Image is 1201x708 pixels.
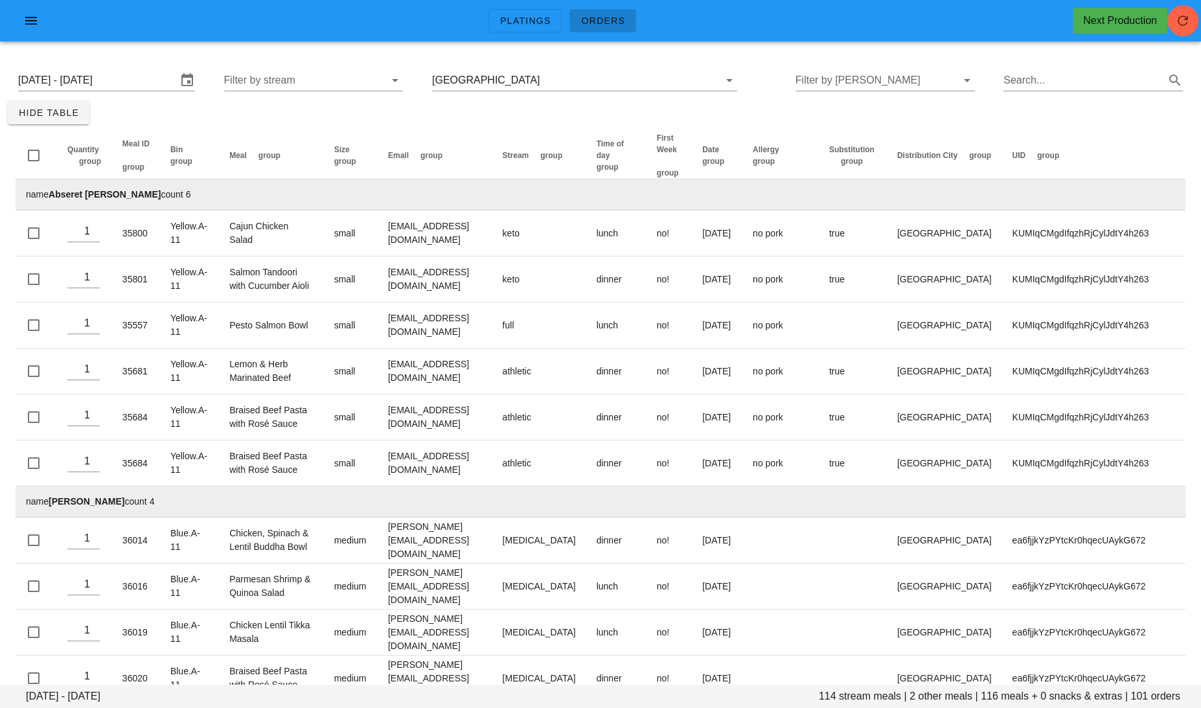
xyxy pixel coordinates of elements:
[819,257,887,303] td: true
[692,656,742,702] td: [DATE]
[1002,564,1185,610] td: ea6fjjkYzPYtcKr0hqecUAykG672
[122,163,144,172] span: group
[112,440,160,486] td: 35684
[388,151,409,160] span: Email
[492,610,586,656] td: [MEDICAL_DATA]
[324,440,378,486] td: small
[819,394,887,440] td: true
[378,440,492,486] td: [EMAIL_ADDRESS][DOMAIN_NAME]
[378,656,492,702] td: [PERSON_NAME][EMAIL_ADDRESS][DOMAIN_NAME]
[1012,151,1026,160] span: UID
[324,132,378,179] th: Size: Not sorted. Activate to sort ascending.
[1002,518,1185,564] td: ea6fjjkYzPYtcKr0hqecUAykG672
[1002,348,1185,394] td: KUMIqCMgdIfqzhRjCylJdtY4h263
[586,656,646,702] td: dinner
[657,133,677,154] span: First Week
[753,157,775,166] span: group
[324,394,378,440] td: small
[219,610,324,656] td: Chicken Lentil Tikka Masala
[160,656,219,702] td: Blue.A-11
[887,257,1002,303] td: [GEOGRAPHIC_DATA]
[378,257,492,303] td: [EMAIL_ADDRESS][DOMAIN_NAME]
[334,145,350,154] span: Size
[742,440,819,486] td: no pork
[492,257,586,303] td: keto
[692,610,742,656] td: [DATE]
[646,257,692,303] td: no!
[112,656,160,702] td: 36020
[887,656,1002,702] td: [GEOGRAPHIC_DATA]
[646,394,692,440] td: no!
[492,656,586,702] td: [MEDICAL_DATA]
[1002,303,1185,348] td: KUMIqCMgdIfqzhRjCylJdtY4h263
[580,16,625,26] span: Orders
[692,440,742,486] td: [DATE]
[224,70,404,91] div: Filter by stream
[378,132,492,179] th: Email: Not sorted. Activate to sort ascending.
[1002,257,1185,303] td: KUMIqCMgdIfqzhRjCylJdtY4h263
[829,145,875,154] span: Substitution
[597,139,624,160] span: Time of day
[112,564,160,610] td: 36016
[258,151,280,160] span: group
[1002,656,1185,702] td: ea6fjjkYzPYtcKr0hqecUAykG672
[692,132,742,179] th: Date: Not sorted. Activate to sort ascending.
[499,16,551,26] span: Platings
[742,132,819,179] th: Allergy: Not sorted. Activate to sort ascending.
[160,610,219,656] td: Blue.A-11
[1002,394,1185,440] td: KUMIqCMgdIfqzhRjCylJdtY4h263
[586,211,646,257] td: lunch
[646,564,692,610] td: no!
[219,394,324,440] td: Braised Beef Pasta with Rosé Sauce
[420,151,442,160] span: group
[324,610,378,656] td: medium
[692,211,742,257] td: [DATE]
[79,157,101,166] span: group
[657,168,679,177] span: group
[887,440,1002,486] td: [GEOGRAPHIC_DATA]
[229,151,247,160] span: Meal
[8,101,89,124] button: Hide Table
[57,132,112,179] th: Quantity: Not sorted. Activate to sort ascending.
[586,257,646,303] td: dinner
[503,151,529,160] span: Stream
[1002,211,1185,257] td: KUMIqCMgdIfqzhRjCylJdtY4h263
[16,486,1185,518] td: name count 4
[819,440,887,486] td: true
[887,610,1002,656] td: [GEOGRAPHIC_DATA]
[112,518,160,564] td: 36014
[586,303,646,348] td: lunch
[219,440,324,486] td: Braised Beef Pasta with Rosé Sauce
[219,211,324,257] td: Cajun Chicken Salad
[887,348,1002,394] td: [GEOGRAPHIC_DATA]
[586,440,646,486] td: dinner
[742,348,819,394] td: no pork
[742,303,819,348] td: no pork
[160,211,219,257] td: Yellow.A-11
[586,610,646,656] td: lunch
[324,257,378,303] td: small
[67,145,99,154] span: Quantity
[742,257,819,303] td: no pork
[586,518,646,564] td: dinner
[112,303,160,348] td: 35557
[378,564,492,610] td: [PERSON_NAME][EMAIL_ADDRESS][DOMAIN_NAME]
[160,348,219,394] td: Yellow.A-11
[324,656,378,702] td: medium
[692,303,742,348] td: [DATE]
[432,70,737,91] div: [GEOGRAPHIC_DATA]
[219,348,324,394] td: Lemon & Herb Marinated Beef
[795,70,975,91] div: Filter by [PERSON_NAME]
[492,211,586,257] td: keto
[819,348,887,394] td: true
[586,564,646,610] td: lunch
[586,132,646,179] th: Time of day: Not sorted. Activate to sort ascending.
[1002,610,1185,656] td: ea6fjjkYzPYtcKr0hqecUAykG672
[160,132,219,179] th: Bin: Not sorted. Activate to sort ascending.
[112,257,160,303] td: 35801
[492,440,586,486] td: athletic
[492,394,586,440] td: athletic
[742,211,819,257] td: no pork
[112,394,160,440] td: 35684
[646,656,692,702] td: no!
